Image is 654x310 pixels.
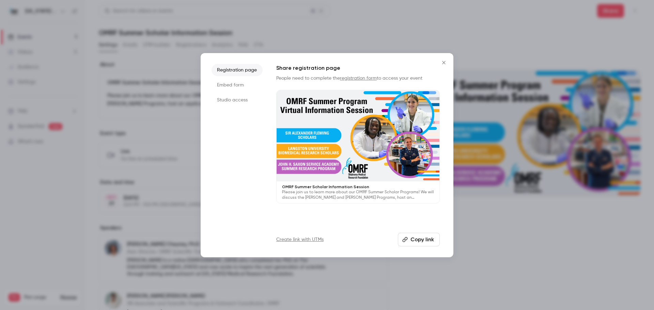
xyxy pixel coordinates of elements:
li: Embed form [212,79,263,91]
button: Close [437,56,451,69]
p: Please join us to learn more about our OMRF Summer Scholar Programs! We will discuss the [PERSON_... [282,190,434,200]
a: OMRF Summer Scholar Information SessionPlease join us to learn more about our OMRF Summer Scholar... [276,90,440,204]
a: registration form [340,76,377,81]
p: OMRF Summer Scholar Information Session [282,184,434,190]
li: Registration page [212,64,263,76]
a: Create link with UTMs [276,236,324,243]
li: Studio access [212,94,263,106]
p: People need to complete the to access your event [276,75,440,82]
h1: Share registration page [276,64,440,72]
button: Copy link [398,233,440,246]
